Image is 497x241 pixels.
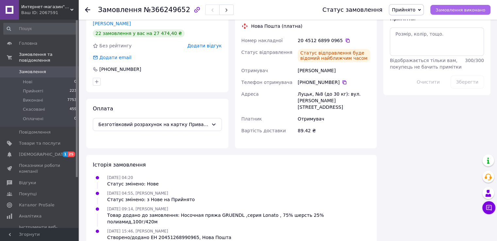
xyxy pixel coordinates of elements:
span: Номер накладної [241,38,283,43]
span: Інструменти веб-майстра та SEO [19,224,60,236]
span: Безготівковий розрахунок на картку Приватбанку [98,121,208,128]
span: Скасовані [23,106,45,112]
span: Замовлення [98,6,142,14]
span: Нові [23,79,32,85]
div: Луцьк, №8 (до 30 кг): вул. [PERSON_NAME][STREET_ADDRESS] [296,88,372,113]
span: 25 [68,152,75,157]
div: 22 замовлення у вас на 27 474,40 ₴ [93,29,185,37]
div: [PHONE_NUMBER] [298,79,370,86]
span: Прийняті [23,88,43,94]
div: Додати email [99,54,132,61]
span: №366249652 [144,6,190,14]
span: Платник [241,116,262,121]
div: Створено/додано ЕН 20451268990965, Нова Пошта [107,234,231,241]
span: Історія замовлення [93,162,146,168]
span: 459 [70,106,76,112]
span: [DATE] 04:55, [PERSON_NAME] [107,191,168,196]
div: Статус відправлення буде відомий найближчим часом [298,49,370,62]
div: Товар додано до замовлення: Носочная пряжа GRUENDL ,серия Lonato , 75% шерсть 25% полиамид,100г/420м [107,212,370,225]
span: [DATE] 04:20 [107,175,133,180]
span: 0 [74,79,76,85]
span: 1 [62,152,68,157]
span: Примітки [390,15,415,22]
span: Замовлення [19,69,46,75]
span: Головна [19,40,37,46]
span: Отримувач [241,68,268,73]
span: Интернет-магазин"Шкатулка" [21,4,70,10]
a: [PERSON_NAME] [93,21,131,26]
span: Прийнято [392,7,415,12]
div: Нова Пошта (платна) [250,23,304,29]
span: Статус відправлення [241,50,292,55]
span: Виконані [23,97,43,103]
div: [PHONE_NUMBER] [99,66,142,72]
div: 20 4512 6899 0965 [298,37,370,44]
div: Отримувач [296,113,372,125]
div: Ваш ID: 2067591 [21,10,78,16]
input: Пошук [3,23,77,35]
div: [PERSON_NAME] [296,65,372,76]
span: [DATE] 09:14, [PERSON_NAME] [107,207,168,211]
span: Телефон отримувача [241,80,292,85]
span: Каталог ProSale [19,202,54,208]
span: Замовлення виконано [436,8,485,12]
span: Покупці [19,191,37,197]
span: 0 [74,116,76,122]
span: Відображається тільки вам, покупець не бачить примітки [390,58,461,70]
span: [DEMOGRAPHIC_DATA] [19,152,67,157]
span: Вартість доставки [241,128,286,133]
button: Чат з покупцем [482,201,495,214]
span: Замовлення та повідомлення [19,52,78,63]
span: 300 / 300 [465,58,484,63]
button: Замовлення виконано [430,5,490,15]
span: 7753 [67,97,76,103]
span: Оплачені [23,116,43,122]
span: Без рейтингу [99,43,132,48]
span: Аналітика [19,213,41,219]
span: Повідомлення [19,129,51,135]
span: Оплата [93,105,113,112]
span: Адреса [241,91,259,97]
div: Статус змінено: Нове [107,181,159,187]
span: Показники роботи компанії [19,163,60,174]
span: Відгуки [19,180,36,186]
div: Статус замовлення [323,7,383,13]
span: Додати відгук [187,43,222,48]
span: Товари та послуги [19,140,60,146]
span: 223 [70,88,76,94]
div: 89.42 ₴ [296,125,372,137]
div: Повернутися назад [85,7,90,13]
span: [DATE] 15:46, [PERSON_NAME] [107,229,168,233]
div: Додати email [92,54,132,61]
div: Статус змінено: з Нове на Прийнято [107,196,195,203]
